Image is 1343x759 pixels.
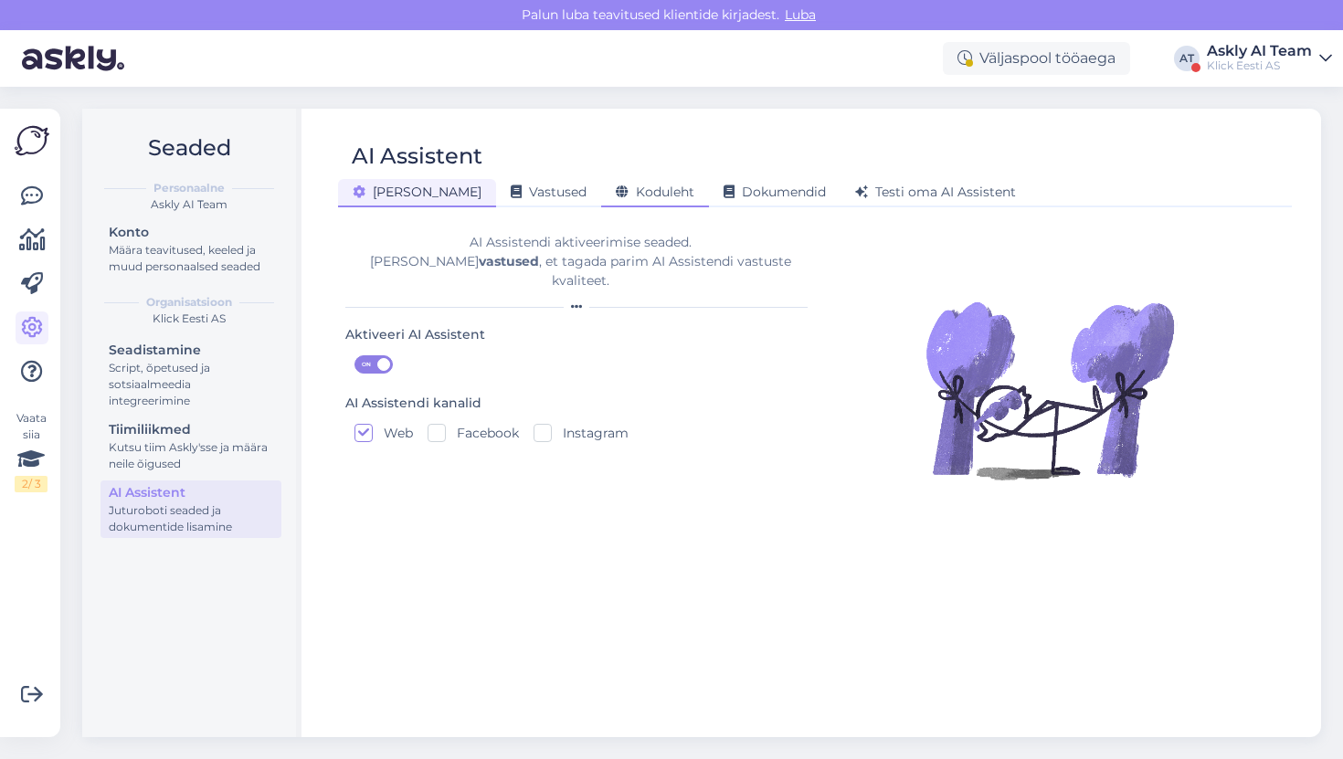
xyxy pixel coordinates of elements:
b: Personaalne [153,180,225,196]
a: KontoMäära teavitused, keeled ja muud personaalsed seaded [100,220,281,278]
a: AI AssistentJuturoboti seaded ja dokumentide lisamine [100,480,281,538]
h2: Seaded [97,131,281,165]
div: 2 / 3 [15,476,48,492]
div: AI Assistendi kanalid [345,394,481,414]
div: Klick Eesti AS [97,311,281,327]
span: Testi oma AI Assistent [855,184,1016,200]
img: Illustration [922,262,1178,518]
span: [PERSON_NAME] [353,184,481,200]
div: Väljaspool tööaega [943,42,1130,75]
span: ON [355,356,377,373]
a: Askly AI TeamKlick Eesti AS [1207,44,1332,73]
div: Juturoboti seaded ja dokumentide lisamine [109,502,273,535]
div: Konto [109,223,273,242]
label: Facebook [446,424,519,442]
div: Vaata siia [15,410,48,492]
div: Aktiveeri AI Assistent [345,325,485,345]
span: Luba [779,6,821,23]
div: Seadistamine [109,341,273,360]
div: Määra teavitused, keeled ja muud personaalsed seaded [109,242,273,275]
a: SeadistamineScript, õpetused ja sotsiaalmeedia integreerimine [100,338,281,412]
div: AI Assistent [352,139,482,174]
span: Koduleht [616,184,694,200]
div: Klick Eesti AS [1207,58,1312,73]
div: Tiimiliikmed [109,420,273,439]
div: AI Assistendi aktiveerimise seaded. [PERSON_NAME] , et tagada parim AI Assistendi vastuste kvalit... [345,233,815,290]
div: Script, õpetused ja sotsiaalmeedia integreerimine [109,360,273,409]
a: TiimiliikmedKutsu tiim Askly'sse ja määra neile õigused [100,417,281,475]
label: Web [373,424,413,442]
b: Organisatsioon [146,294,232,311]
div: Askly AI Team [97,196,281,213]
span: Dokumendid [724,184,826,200]
div: AI Assistent [109,483,273,502]
b: vastused [479,253,539,269]
label: Instagram [552,424,629,442]
div: Kutsu tiim Askly'sse ja määra neile õigused [109,439,273,472]
span: Vastused [511,184,587,200]
div: AT [1174,46,1200,71]
div: Askly AI Team [1207,44,1312,58]
img: Askly Logo [15,123,49,158]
